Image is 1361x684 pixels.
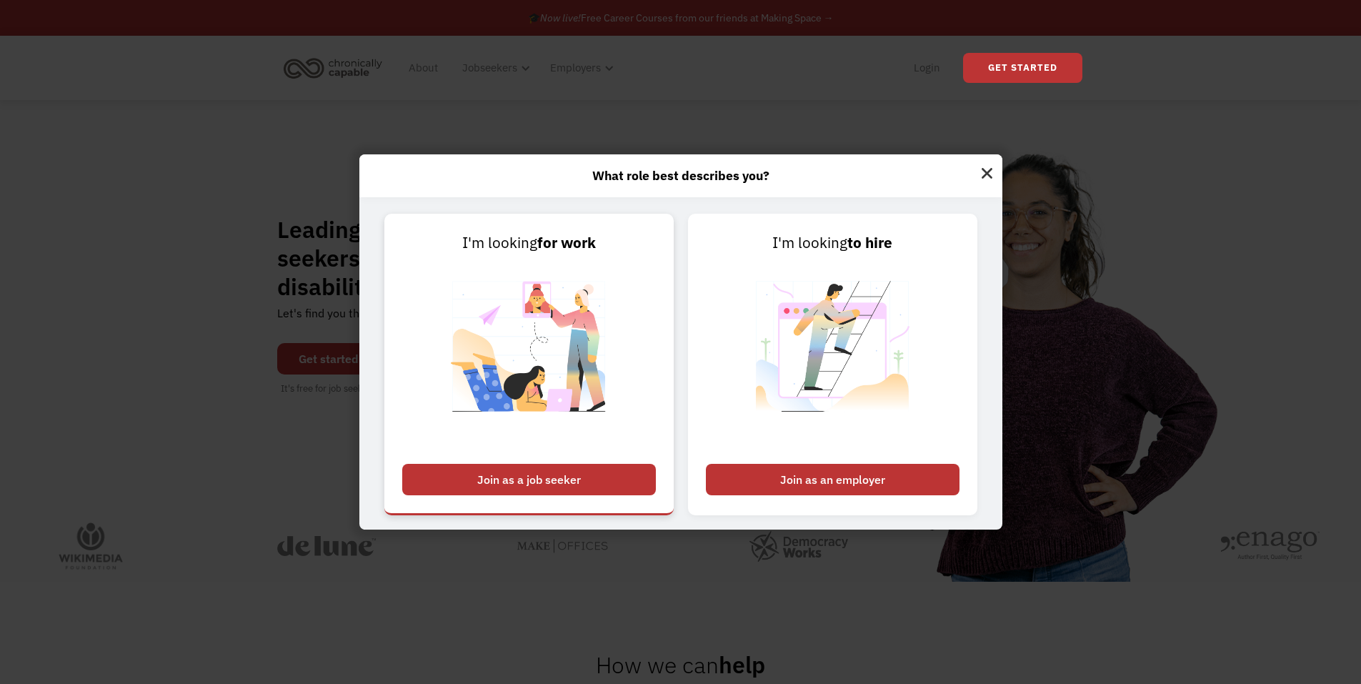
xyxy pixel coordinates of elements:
div: I'm looking [402,232,656,254]
a: I'm lookingto hireJoin as an employer [688,214,977,515]
div: Join as a job seeker [402,464,656,495]
div: Employers [542,45,618,91]
div: Jobseekers [462,59,517,76]
img: Chronically Capable Personalized Job Matching [440,254,618,457]
strong: to hire [847,233,892,252]
div: Employers [550,59,601,76]
div: I'm looking [706,232,959,254]
div: Join as an employer [706,464,959,495]
a: Get Started [963,53,1082,83]
strong: What role best describes you? [592,167,769,184]
strong: for work [537,233,596,252]
a: home [279,52,393,84]
a: Login [905,45,949,91]
a: I'm lookingfor workJoin as a job seeker [384,214,674,515]
div: Jobseekers [454,45,534,91]
img: Chronically Capable logo [279,52,387,84]
a: About [400,45,447,91]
